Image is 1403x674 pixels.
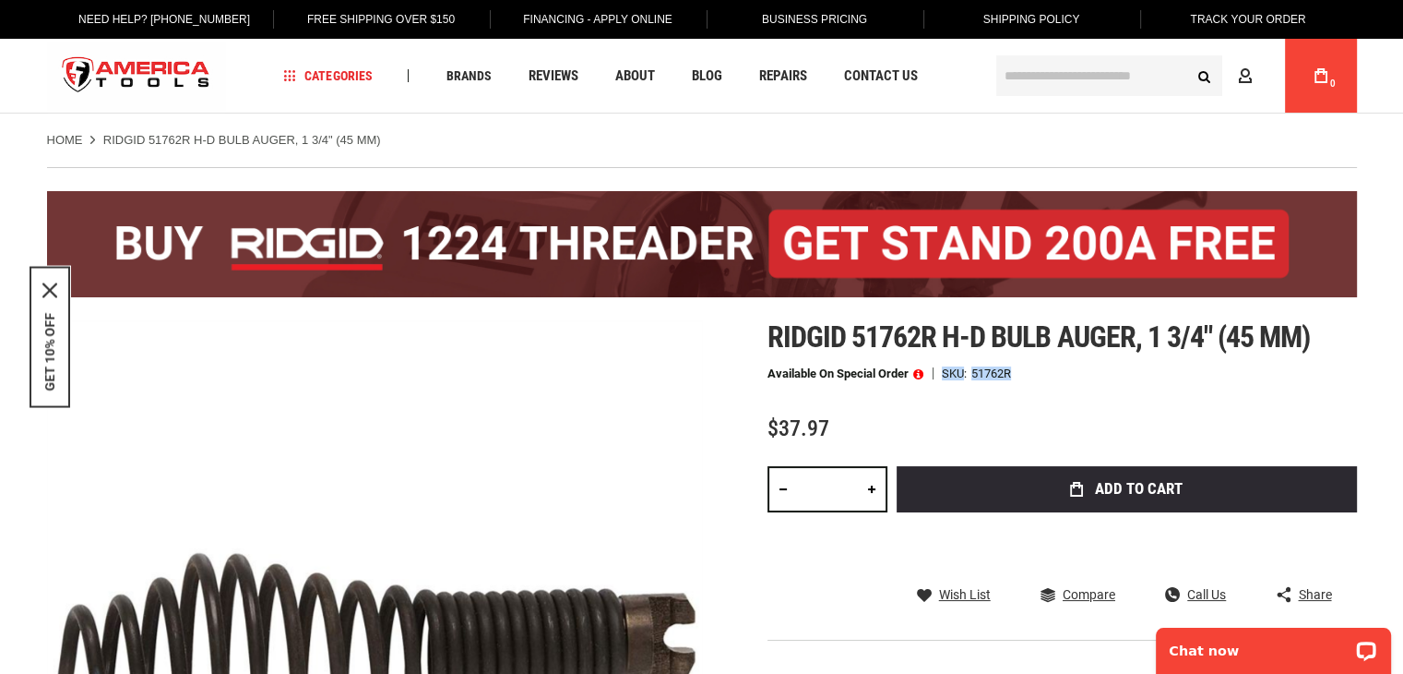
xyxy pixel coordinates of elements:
span: Contact Us [843,69,917,83]
span: Call Us [1187,588,1226,601]
span: Share [1298,588,1331,601]
a: store logo [47,42,226,111]
span: Wish List [939,588,991,601]
span: Brands [446,69,491,82]
a: 0 [1303,39,1338,113]
button: Close [42,283,57,298]
a: About [606,64,662,89]
p: Available on Special Order [767,367,923,380]
iframe: Secure express checkout frame [893,518,1361,572]
a: Compare [1040,586,1115,603]
button: Add to Cart [897,466,1357,512]
span: Reviews [528,69,577,83]
a: Blog [683,64,730,89]
span: Categories [283,69,372,82]
strong: SKU [942,367,971,379]
span: Repairs [758,69,806,83]
strong: RIDGID 51762R H-D BULB AUGER, 1 3/4" (45 MM) [103,133,381,147]
a: Wish List [917,586,991,603]
svg: close icon [42,283,57,298]
span: Blog [691,69,721,83]
span: About [614,69,654,83]
img: BOGO: Buy the RIDGID® 1224 Threader (26092), get the 92467 200A Stand FREE! [47,191,1357,297]
span: 0 [1330,78,1336,89]
span: Ridgid 51762r h-d bulb auger, 1 3/4" (45 mm) [767,319,1311,355]
a: Contact Us [835,64,925,89]
a: Brands [437,64,499,89]
a: Repairs [750,64,814,89]
img: America Tools [47,42,226,111]
iframe: LiveChat chat widget [1144,616,1403,674]
span: Add to Cart [1095,481,1183,497]
a: Call Us [1165,586,1226,603]
a: Home [47,132,83,149]
a: Reviews [519,64,586,89]
div: 51762R [971,367,1011,379]
span: Compare [1063,588,1115,601]
span: $37.97 [767,415,829,441]
span: Shipping Policy [983,13,1080,26]
button: Search [1187,58,1222,93]
button: GET 10% OFF [42,313,57,391]
a: Categories [275,64,380,89]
